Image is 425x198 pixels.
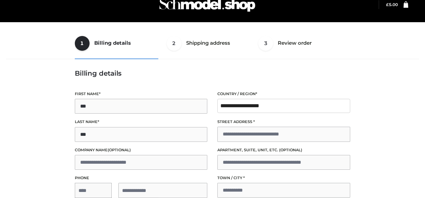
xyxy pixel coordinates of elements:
label: Phone [75,175,208,181]
label: Country / Region [217,91,350,97]
label: Apartment, suite, unit, etc. [217,147,350,153]
span: £ [386,2,389,7]
h3: Billing details [75,69,350,77]
label: Last name [75,119,208,125]
span: (optional) [108,148,131,152]
label: First name [75,91,208,97]
a: £5.00 [386,2,398,7]
bdi: 5.00 [386,2,398,7]
label: Street address [217,119,350,125]
span: (optional) [279,148,302,152]
label: Company name [75,147,208,153]
label: Town / City [217,175,350,181]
